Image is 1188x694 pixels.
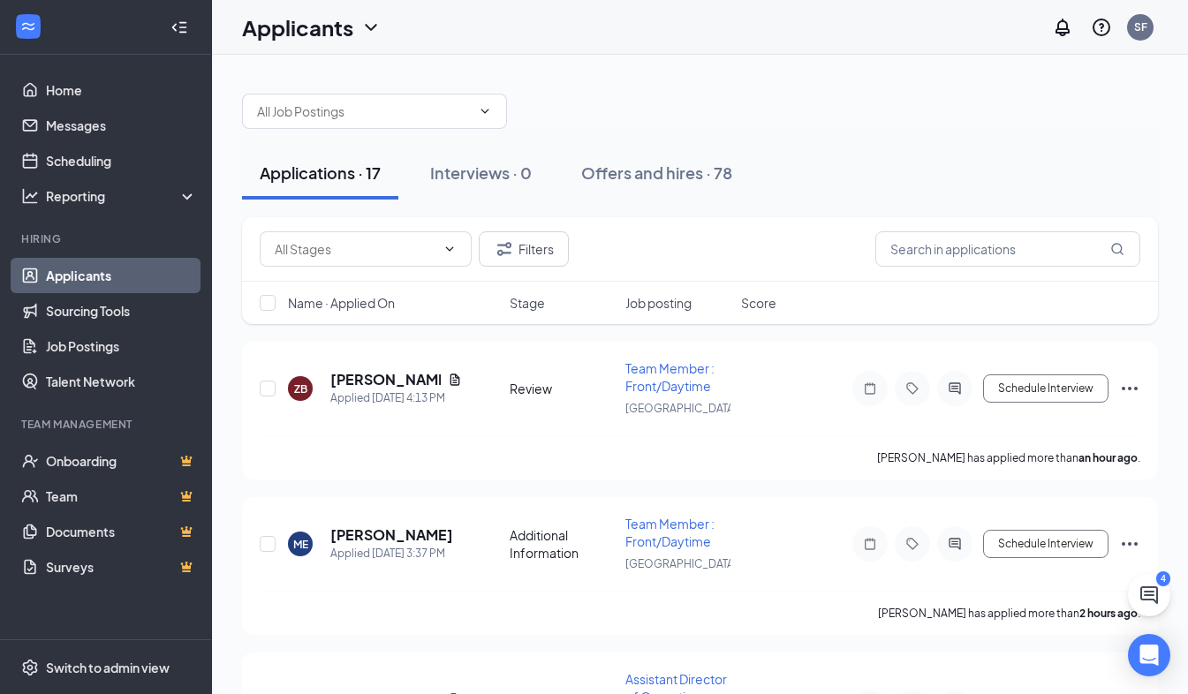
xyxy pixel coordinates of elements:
a: SurveysCrown [46,549,197,585]
a: Messages [46,108,197,143]
p: [PERSON_NAME] has applied more than . [878,606,1140,621]
svg: Note [859,381,881,396]
a: Sourcing Tools [46,293,197,328]
div: Review [510,380,615,397]
span: Team Member : Front/Daytime [625,516,715,549]
div: Switch to admin view [46,659,170,676]
a: OnboardingCrown [46,443,197,479]
a: Scheduling [46,143,197,178]
span: [GEOGRAPHIC_DATA] [625,557,738,570]
svg: Filter [494,238,515,260]
svg: ChevronDown [360,17,382,38]
a: Home [46,72,197,108]
h5: [PERSON_NAME] [330,525,453,545]
div: 4 [1156,571,1170,586]
svg: Settings [21,659,39,676]
div: Interviews · 0 [430,162,532,184]
div: ZB [294,381,307,396]
input: All Stages [275,239,435,259]
svg: WorkstreamLogo [19,18,37,35]
div: Additional Information [510,526,615,562]
span: Stage [510,294,545,312]
div: Team Management [21,417,193,432]
a: Applicants [46,258,197,293]
svg: Note [859,537,881,551]
svg: Tag [902,537,923,551]
b: 2 hours ago [1079,607,1138,620]
a: DocumentsCrown [46,514,197,549]
input: All Job Postings [257,102,471,121]
input: Search in applications [875,231,1140,267]
div: Open Intercom Messenger [1128,634,1170,676]
div: Applications · 17 [260,162,381,184]
div: Applied [DATE] 4:13 PM [330,389,462,407]
svg: Document [448,373,462,387]
div: Reporting [46,187,198,205]
button: Filter Filters [479,231,569,267]
span: Job posting [625,294,692,312]
svg: Notifications [1052,17,1073,38]
svg: ActiveChat [944,381,965,396]
svg: ChevronDown [478,104,492,118]
span: Score [741,294,776,312]
svg: MagnifyingGlass [1110,242,1124,256]
span: [GEOGRAPHIC_DATA] [625,402,738,415]
b: an hour ago [1078,451,1138,464]
svg: ChevronDown [443,242,457,256]
a: TeamCrown [46,479,197,514]
span: Team Member : Front/Daytime [625,360,715,394]
button: Schedule Interview [983,374,1109,403]
span: Name · Applied On [288,294,395,312]
svg: ActiveChat [944,537,965,551]
button: Schedule Interview [983,530,1109,558]
svg: Ellipses [1119,533,1140,554]
svg: QuestionInfo [1091,17,1112,38]
div: SF [1134,19,1147,34]
h1: Applicants [242,12,353,42]
svg: Ellipses [1119,378,1140,399]
svg: Tag [902,381,923,396]
div: ME [293,537,308,552]
p: [PERSON_NAME] has applied more than . [877,450,1140,465]
h5: [PERSON_NAME] [330,370,441,389]
a: Job Postings [46,328,197,364]
button: ChatActive [1128,574,1170,616]
div: Hiring [21,231,193,246]
svg: Analysis [21,187,39,205]
a: Talent Network [46,364,197,399]
svg: Collapse [170,19,188,36]
div: Applied [DATE] 3:37 PM [330,545,453,562]
div: Offers and hires · 78 [581,162,732,184]
svg: ChatActive [1139,585,1160,606]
